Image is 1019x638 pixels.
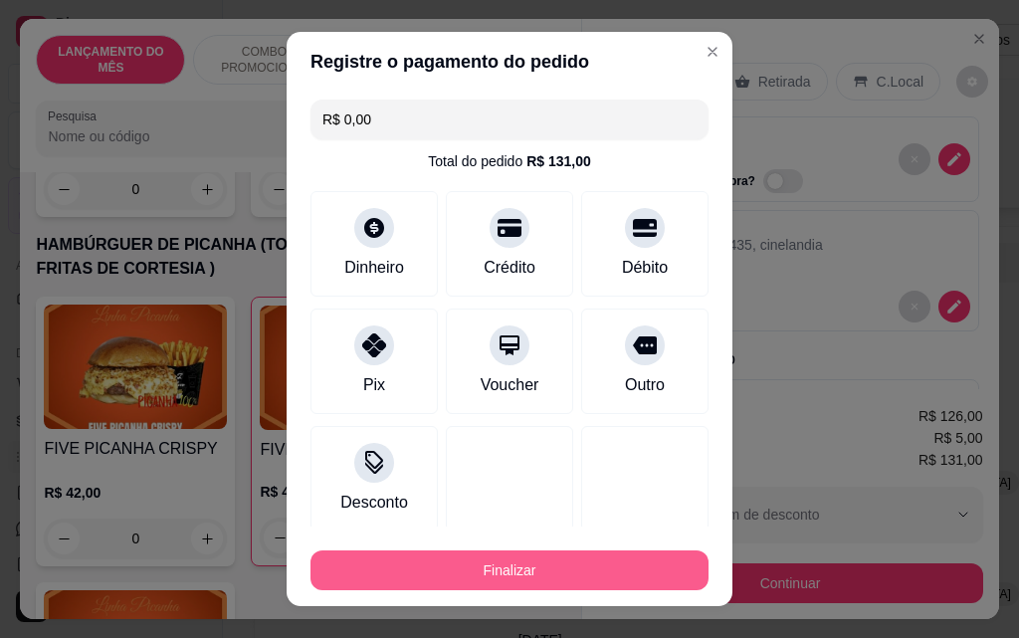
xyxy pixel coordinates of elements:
[526,151,591,171] div: R$ 131,00
[484,256,535,280] div: Crédito
[363,373,385,397] div: Pix
[697,36,728,68] button: Close
[322,100,697,139] input: Ex.: hambúrguer de cordeiro
[310,550,709,590] button: Finalizar
[344,256,404,280] div: Dinheiro
[287,32,732,92] header: Registre o pagamento do pedido
[481,373,539,397] div: Voucher
[340,491,408,515] div: Desconto
[428,151,591,171] div: Total do pedido
[625,373,665,397] div: Outro
[622,256,668,280] div: Débito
